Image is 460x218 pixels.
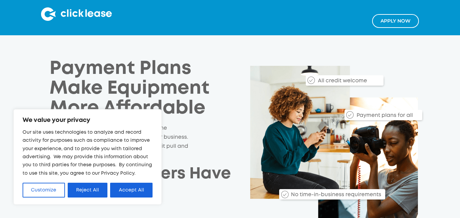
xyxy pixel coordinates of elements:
div: All credit welcome [315,77,384,85]
img: Clicklease logo [41,7,112,21]
img: Checkmark_callout [307,77,315,84]
img: Checkmark_callout [346,111,354,119]
img: Checkmark_callout [281,191,289,198]
button: Reject All [68,183,108,198]
div: No time-in-business requirements [288,191,385,199]
button: Customize [23,183,65,198]
button: Accept All [110,183,153,198]
div: We value your privacy [13,109,162,205]
div: Payment plans for all [353,112,422,119]
p: We value your privacy [23,116,153,124]
span: Our site uses technologies to analyze and record activity for purposes such as compliance to impr... [23,130,152,175]
h1: Payment Plans Make Equipment More Affordable [50,59,218,119]
a: Apply NOw [372,14,419,28]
